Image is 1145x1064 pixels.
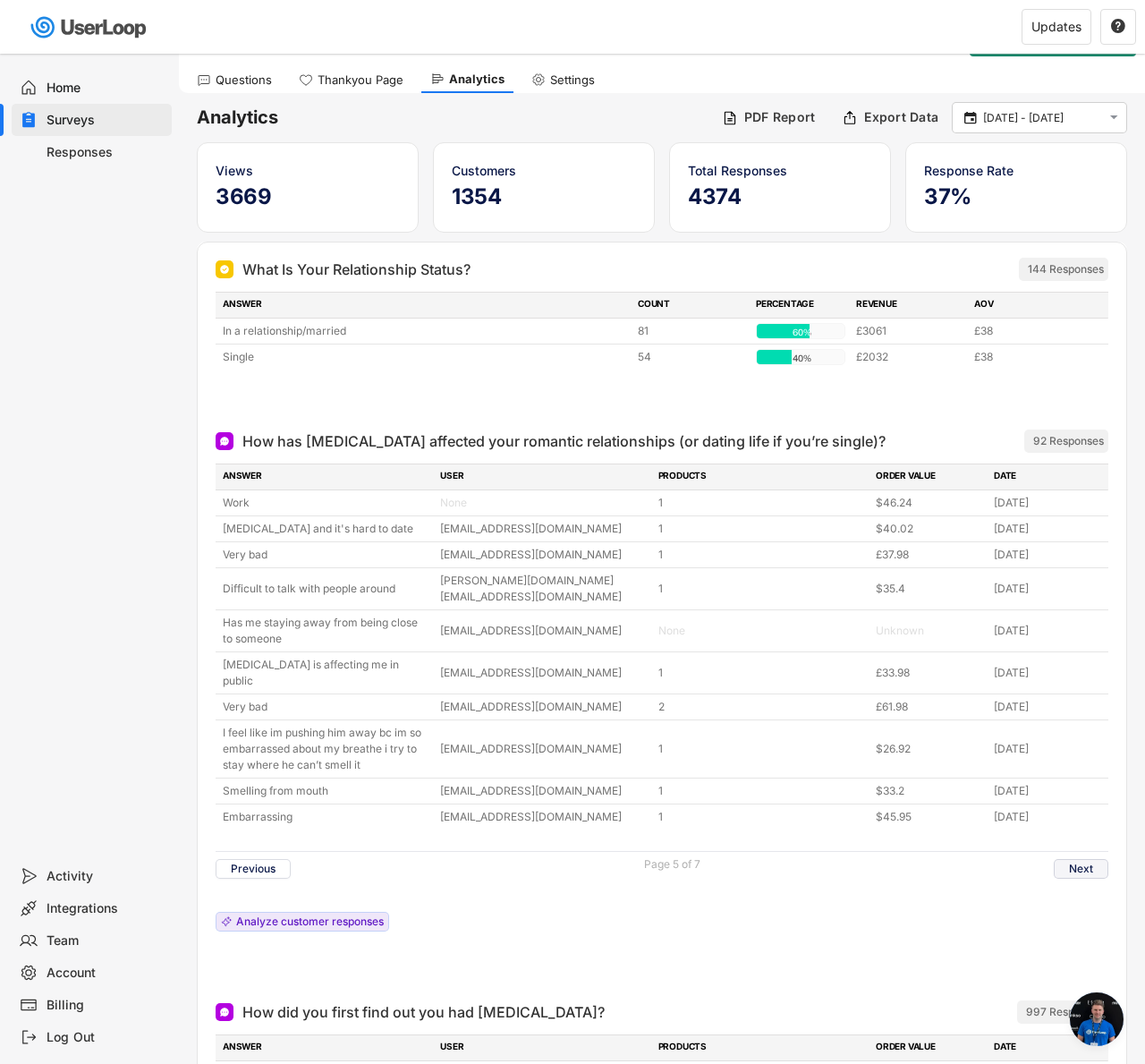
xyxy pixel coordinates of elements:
div: £2032 [856,349,963,365]
div: Log Out [47,1029,165,1046]
div: [EMAIL_ADDRESS][DOMAIN_NAME] [440,809,647,825]
div: COUNT [638,297,745,313]
div: Analyze customer responses [236,916,384,927]
div: £61.98 [876,699,983,715]
div: PRODUCTS [658,469,865,485]
div: In a relationship/married [223,323,627,339]
div: [EMAIL_ADDRESS][DOMAIN_NAME] [440,623,647,639]
div: USER [440,469,647,485]
button: Next [1054,859,1108,879]
div: 1 [658,495,865,511]
div: [EMAIL_ADDRESS][DOMAIN_NAME] [440,665,647,681]
div: I feel like im pushing him away bc im so embarrassed about my breathe i try to stay where he can’... [223,725,429,773]
div: 2 [658,699,865,715]
div: Customers [452,161,636,180]
div: $46.24 [876,495,983,511]
div: How did you first find out you had [MEDICAL_DATA]? [242,1001,605,1023]
div: Billing [47,997,165,1014]
div: [DATE] [994,809,1101,825]
div: 81 [638,323,745,339]
div: 92 Responses [1033,434,1104,448]
div: None [440,495,647,511]
div: ORDER VALUE [876,1040,983,1056]
div: [DATE] [994,741,1101,757]
div: PRODUCTS [658,1040,865,1056]
div: ANSWER [223,1040,429,1056]
div: Very bad [223,699,429,715]
div: Analytics [449,72,505,87]
div: Surveys [47,112,165,129]
div: Open chat [1070,992,1124,1046]
div: [DATE] [994,623,1101,639]
div: Has me staying away from being close to someone [223,615,429,647]
div: What Is Your Relationship Status? [242,259,471,280]
div: 1 [658,741,865,757]
div: 144 Responses [1028,262,1104,277]
div: 40% [760,350,843,366]
div: Embarrassing [223,809,429,825]
div: [DATE] [994,581,1101,597]
div: Account [47,965,165,982]
div: DATE [994,1040,1101,1056]
div: Questions [216,72,272,88]
div: £3061 [856,323,963,339]
div: USER [440,1040,647,1056]
div: £37.98 [876,547,983,563]
text:  [964,109,977,125]
input: Select Date Range [983,109,1101,127]
div: [PERSON_NAME][DOMAIN_NAME][EMAIL_ADDRESS][DOMAIN_NAME] [440,573,647,605]
div: $26.92 [876,741,983,757]
div: 997 Responses [1026,1005,1104,1019]
div: $45.95 [876,809,983,825]
div: [EMAIL_ADDRESS][DOMAIN_NAME] [440,547,647,563]
div: PERCENTAGE [756,297,845,313]
div: Export Data [864,109,938,125]
div: [EMAIL_ADDRESS][DOMAIN_NAME] [440,783,647,799]
h5: 37% [924,183,1108,210]
img: userloop-logo-01.svg [27,9,153,46]
div: $35.4 [876,581,983,597]
h6: Analytics [197,106,708,130]
div: None [658,623,865,639]
div: ORDER VALUE [876,469,983,485]
div: 1 [658,809,865,825]
div: ANSWER [223,469,429,485]
div: Home [47,80,165,97]
button:  [962,110,979,126]
button: Previous [216,859,291,879]
div: Unknown [876,623,983,639]
div: [EMAIL_ADDRESS][DOMAIN_NAME] [440,699,647,715]
h5: 3669 [216,183,400,210]
div: DATE [994,469,1101,485]
div: Responses [47,144,165,161]
div: £38 [974,323,1081,339]
button:  [1106,110,1122,125]
div: AOV [974,297,1081,313]
div: $33.2 [876,783,983,799]
div: 1 [658,665,865,681]
img: Single Select [219,264,230,275]
div: [EMAIL_ADDRESS][DOMAIN_NAME] [440,741,647,757]
div: 1 [658,547,865,563]
div: [DATE] [994,547,1101,563]
div: 60% [760,324,843,340]
div: Settings [550,72,595,88]
text:  [1111,18,1125,34]
div: [DATE] [994,783,1101,799]
div: [MEDICAL_DATA] is affecting me in public [223,657,429,689]
div: Very bad [223,547,429,563]
div: [DATE] [994,699,1101,715]
div: [DATE] [994,521,1101,537]
div: 1 [658,783,865,799]
div: $40.02 [876,521,983,537]
div: [DATE] [994,495,1101,511]
div: Smelling from mouth [223,783,429,799]
button:  [1110,19,1126,35]
div: 54 [638,349,745,365]
div: Total Responses [688,161,872,180]
div: Work [223,495,429,511]
div: How has [MEDICAL_DATA] affected your romantic relationships (or dating life if you’re single)? [242,430,886,452]
div: REVENUE [856,297,963,313]
div: [DATE] [994,665,1101,681]
div: Integrations [47,900,165,917]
